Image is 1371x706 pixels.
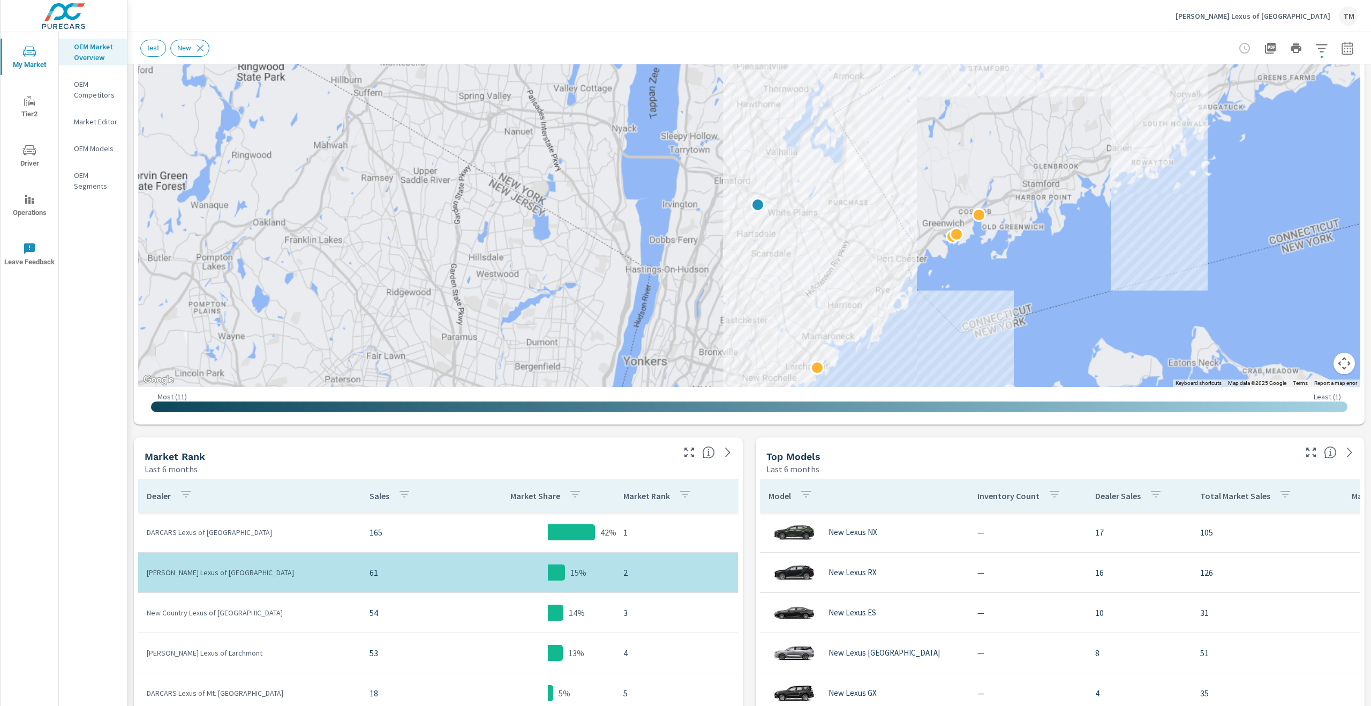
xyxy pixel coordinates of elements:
[1200,566,1314,579] p: 126
[1176,11,1330,21] p: [PERSON_NAME] Lexus of [GEOGRAPHIC_DATA]
[147,648,352,658] p: [PERSON_NAME] Lexus of Larchmont
[977,526,1078,539] p: —
[977,566,1078,579] p: —
[1302,444,1320,461] button: Make Fullscreen
[170,40,209,57] div: New
[569,606,585,619] p: 14%
[147,567,352,578] p: [PERSON_NAME] Lexus of [GEOGRAPHIC_DATA]
[1341,444,1358,461] a: See more details in report
[4,193,55,219] span: Operations
[74,79,118,100] p: OEM Competitors
[977,646,1078,659] p: —
[4,45,55,71] span: My Market
[1334,353,1355,374] button: Map camera controls
[147,527,352,538] p: DARCARS Lexus of [GEOGRAPHIC_DATA]
[681,444,698,461] button: Make Fullscreen
[623,566,729,579] p: 2
[1260,38,1281,59] button: "Export Report to PDF"
[623,646,729,659] p: 4
[766,451,820,462] h5: Top Models
[1337,38,1358,59] button: Select Date Range
[1314,380,1357,386] a: Report a map error
[623,491,670,501] p: Market Rank
[145,463,198,475] p: Last 6 months
[1293,380,1308,386] a: Terms (opens in new tab)
[570,566,586,579] p: 15%
[769,491,791,501] p: Model
[370,566,472,579] p: 61
[59,167,127,194] div: OEM Segments
[1095,526,1183,539] p: 17
[171,44,198,52] span: New
[141,373,176,387] img: Google
[1200,687,1314,700] p: 35
[600,526,616,539] p: 42%
[370,491,389,501] p: Sales
[370,687,472,700] p: 18
[1228,380,1286,386] span: Map data ©2025 Google
[147,491,171,501] p: Dealer
[773,556,816,589] img: glamour
[59,76,127,103] div: OEM Competitors
[623,687,729,700] p: 5
[623,606,729,619] p: 3
[828,527,877,537] p: New Lexus NX
[977,687,1078,700] p: —
[74,170,118,191] p: OEM Segments
[1200,606,1314,619] p: 31
[157,392,187,402] p: Most ( 11 )
[370,646,472,659] p: 53
[141,44,165,52] span: test
[702,446,715,459] span: Market Rank shows you how you rank, in terms of sales, to other dealerships in your market. “Mark...
[1095,491,1141,501] p: Dealer Sales
[1095,566,1183,579] p: 16
[4,144,55,170] span: Driver
[773,597,816,629] img: glamour
[1200,526,1314,539] p: 105
[1324,446,1337,459] span: Find the biggest opportunities within your model lineup nationwide. [Source: Market registration ...
[147,607,352,618] p: New Country Lexus of [GEOGRAPHIC_DATA]
[773,516,816,548] img: glamour
[828,688,877,698] p: New Lexus GX
[370,606,472,619] p: 54
[773,637,816,669] img: glamour
[141,373,176,387] a: Open this area in Google Maps (opens a new window)
[568,646,584,659] p: 13%
[145,451,205,462] h5: Market Rank
[828,568,877,577] p: New Lexus RX
[1,32,58,279] div: nav menu
[59,114,127,130] div: Market Editor
[1200,491,1270,501] p: Total Market Sales
[4,94,55,121] span: Tier2
[719,444,736,461] a: See more details in report
[370,526,472,539] p: 165
[1314,392,1341,402] p: Least ( 1 )
[1339,6,1358,26] div: TM
[1200,646,1314,659] p: 51
[1285,38,1307,59] button: Print Report
[59,140,127,157] div: OEM Models
[1095,646,1183,659] p: 8
[1176,380,1222,387] button: Keyboard shortcuts
[1095,606,1183,619] p: 10
[828,608,876,618] p: New Lexus ES
[147,688,352,698] p: DARCARS Lexus of Mt. [GEOGRAPHIC_DATA]
[1095,687,1183,700] p: 4
[4,242,55,269] span: Leave Feedback
[74,41,118,63] p: OEM Market Overview
[74,143,118,154] p: OEM Models
[559,687,570,700] p: 5%
[977,491,1039,501] p: Inventory Count
[1311,38,1332,59] button: Apply Filters
[510,491,560,501] p: Market Share
[828,648,940,658] p: New Lexus [GEOGRAPHIC_DATA]
[766,463,819,475] p: Last 6 months
[623,526,729,539] p: 1
[59,39,127,65] div: OEM Market Overview
[977,606,1078,619] p: —
[74,116,118,127] p: Market Editor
